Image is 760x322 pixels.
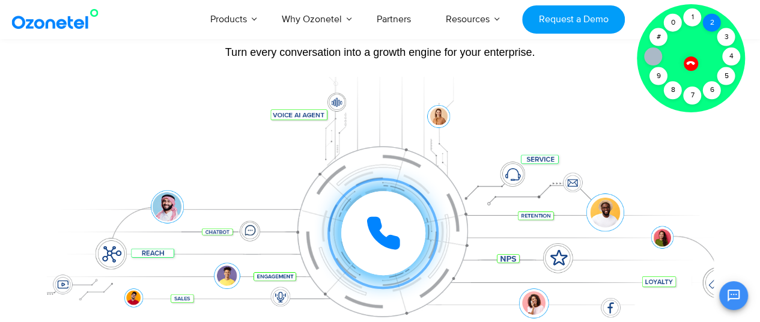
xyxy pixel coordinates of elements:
[649,67,667,85] div: 9
[664,14,682,32] div: 0
[722,47,740,65] div: 4
[649,28,667,46] div: #
[703,14,721,32] div: 2
[683,8,701,26] div: 1
[664,81,682,99] div: 8
[47,46,714,59] div: Turn every conversation into a growth engine for your enterprise.
[717,28,735,46] div: 3
[703,81,721,99] div: 6
[683,87,701,105] div: 7
[717,67,735,85] div: 5
[522,5,625,34] a: Request a Demo
[719,281,748,310] button: Open chat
